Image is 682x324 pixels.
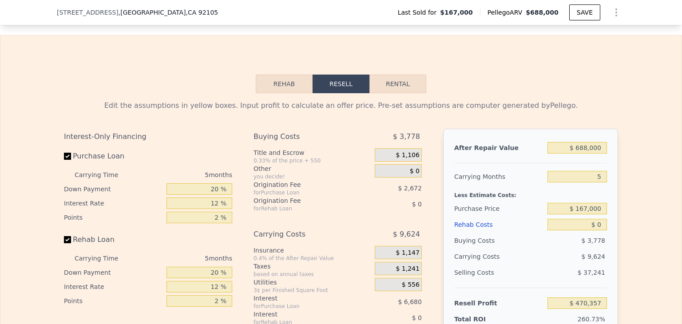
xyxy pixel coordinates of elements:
span: $ 9,624 [393,226,420,242]
div: Down Payment [64,182,163,196]
div: Carrying Costs [454,249,510,265]
div: Other [254,164,371,173]
label: Rehab Loan [64,232,163,248]
div: 5 months [136,168,232,182]
div: Purchase Price [454,201,544,217]
span: $688,000 [526,9,559,16]
div: you decide! [254,173,371,180]
span: Last Sold for [398,8,440,17]
div: Edit the assumptions in yellow boxes. Input profit to calculate an offer price. Pre-set assumptio... [64,100,618,111]
span: [STREET_ADDRESS] [57,8,119,17]
div: based on annual taxes [254,271,371,278]
span: $ 0 [412,201,422,208]
span: $ 3,778 [393,129,420,145]
div: Down Payment [64,265,163,280]
span: $ 0 [410,167,420,175]
div: Origination Fee [254,180,353,189]
div: Selling Costs [454,265,544,281]
div: Interest Rate [64,280,163,294]
span: $ 0 [412,314,422,321]
div: Taxes [254,262,371,271]
div: for Purchase Loan [254,303,353,310]
div: Insurance [254,246,371,255]
div: Buying Costs [254,129,353,145]
div: Carrying Months [454,169,544,185]
div: Interest Rate [64,196,163,210]
div: After Repair Value [454,140,544,156]
div: for Purchase Loan [254,189,353,196]
div: Origination Fee [254,196,353,205]
div: for Rehab Loan [254,205,353,212]
div: Interest [254,294,353,303]
span: , CA 92105 [186,9,218,16]
span: $ 1,241 [396,265,419,273]
div: Points [64,210,163,225]
div: Rehab Costs [454,217,544,233]
button: Show Options [607,4,625,21]
div: Buying Costs [454,233,544,249]
span: $ 37,241 [578,269,605,276]
span: $ 556 [402,281,420,289]
input: Rehab Loan [64,236,71,243]
span: Pellego ARV [488,8,526,17]
span: , [GEOGRAPHIC_DATA] [119,8,218,17]
div: Utilities [254,278,371,287]
div: Carrying Time [75,251,132,265]
span: $167,000 [440,8,473,17]
div: Interest [254,310,353,319]
div: 0.33% of the price + 550 [254,157,371,164]
div: Total ROI [454,315,510,324]
button: Rehab [256,75,313,93]
div: Points [64,294,163,308]
button: SAVE [569,4,600,20]
div: 3¢ per Finished Square Foot [254,287,371,294]
span: $ 2,672 [398,185,421,192]
div: 5 months [136,251,232,265]
input: Purchase Loan [64,153,71,160]
button: Rental [369,75,426,93]
button: Resell [313,75,369,93]
div: Interest-Only Financing [64,129,232,145]
div: 0.4% of the After Repair Value [254,255,371,262]
label: Purchase Loan [64,148,163,164]
span: $ 3,778 [582,237,605,244]
span: $ 9,624 [582,253,605,260]
div: Resell Profit [454,295,544,311]
div: Title and Escrow [254,148,371,157]
span: 260.73% [578,316,605,323]
span: $ 1,147 [396,249,419,257]
div: Carrying Costs [254,226,353,242]
span: $ 1,106 [396,151,419,159]
span: $ 6,680 [398,298,421,305]
div: Less Estimate Costs: [454,185,607,201]
div: Carrying Time [75,168,132,182]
